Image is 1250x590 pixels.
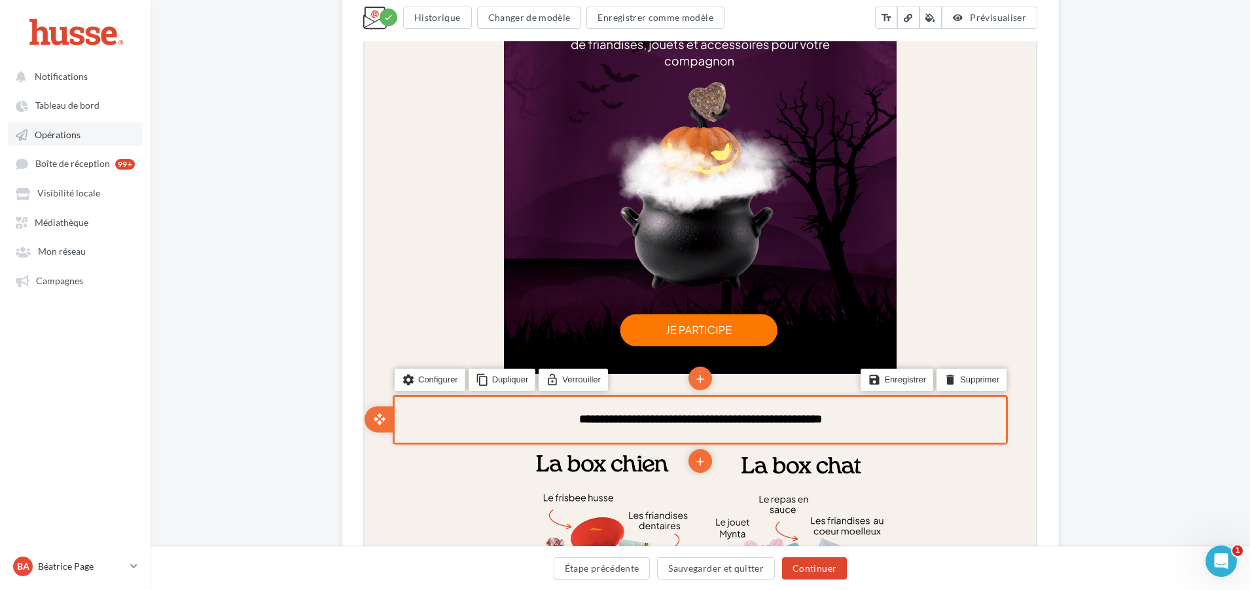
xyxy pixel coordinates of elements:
[8,64,137,88] button: Notifications
[942,7,1037,29] button: Prévisualiser
[8,122,143,146] a: Opérations
[181,132,194,150] i: lock_open
[384,12,393,22] i: check
[38,560,125,573] p: Béatrice Page
[503,132,516,150] i: save
[35,158,110,170] span: Boîte de réception
[198,136,236,145] span: Verrouiller
[657,557,775,580] button: Sauvegarder et quitter
[10,554,140,579] a: Ba Béatrice Page
[17,560,29,573] span: Ba
[579,132,592,150] i: delete
[1205,545,1237,577] iframe: Intercom live chat
[875,7,897,29] button: text_fields
[9,174,22,187] i: open_with
[37,132,50,150] i: settings
[1232,545,1243,556] span: 1
[35,129,80,140] span: Opérations
[111,132,124,150] i: content_copy
[970,12,1026,23] span: Prévisualiser
[35,217,88,228] span: Médiathèque
[8,268,143,292] a: Campagnes
[8,239,143,263] a: Mon réseau
[146,33,526,128] img: BANNIERE_HUSSE_DIGITALEO.png
[403,7,472,29] button: Historique
[250,10,385,20] span: L'email ne s'affiche pas correctement ?
[115,159,135,170] div: 99+
[37,188,100,199] span: Visibilité locale
[38,246,86,257] span: Mon réseau
[36,275,83,286] span: Campagnes
[104,130,171,152] li: Dupliquer le bloc
[572,130,642,152] li: Supprimer le bloc
[324,127,348,151] li: Ajouter un bloc
[35,71,88,82] span: Notifications
[8,181,143,204] a: Visibilité locale
[8,151,143,175] a: Boîte de réception 99+
[554,557,651,580] button: Étape précédente
[586,7,724,29] button: Enregistrer comme modèle
[324,211,348,234] li: Ajouter un bloc
[35,100,99,111] span: Tableau de bord
[8,210,143,234] a: Médiathèque
[496,130,569,152] li: Enregistrer le bloc
[174,130,243,152] li: Verrouiller la structure du bloc
[380,9,397,26] div: Modifications enregistrées
[477,7,582,29] button: Changer de modèle
[8,93,143,117] a: Tableau de bord
[782,557,847,580] button: Continuer
[329,212,342,234] i: add
[880,11,892,24] i: text_fields
[385,10,421,20] a: Cliquez-ici
[329,128,342,151] i: add
[30,130,101,152] li: Configurer le bloc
